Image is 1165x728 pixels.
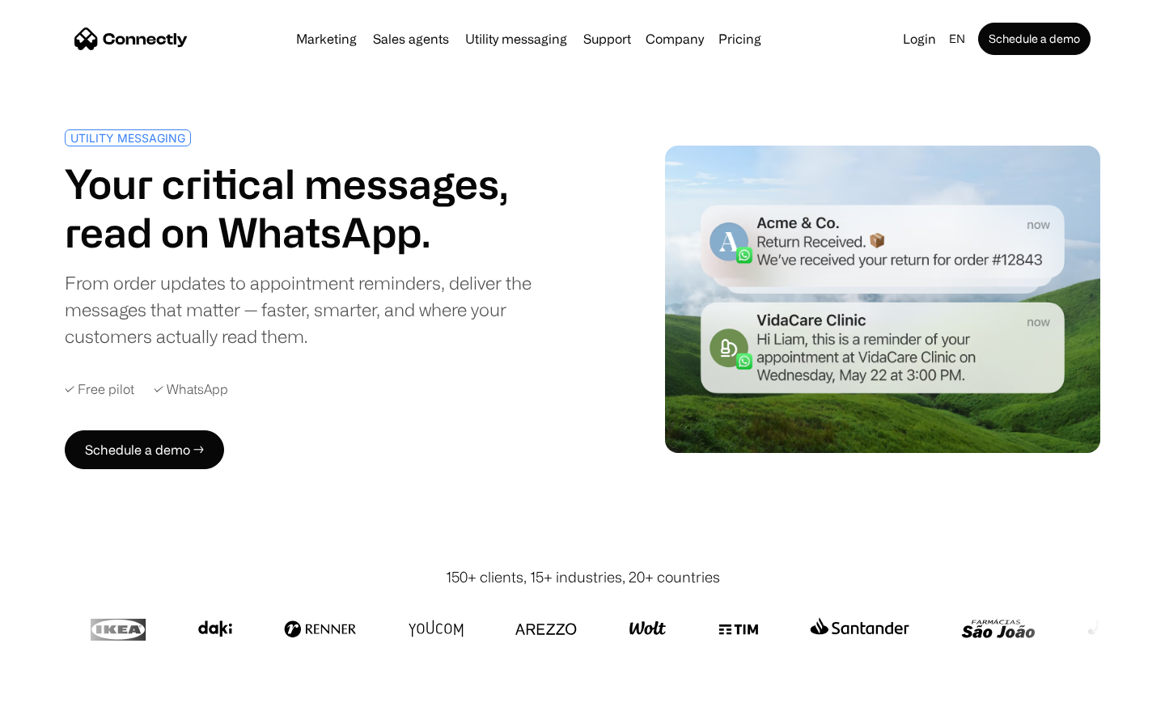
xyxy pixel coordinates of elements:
a: Sales agents [366,32,455,45]
a: Utility messaging [459,32,574,45]
a: Schedule a demo → [65,430,224,469]
div: en [949,28,965,50]
div: UTILITY MESSAGING [70,132,185,144]
a: Login [896,28,943,50]
div: 150+ clients, 15+ industries, 20+ countries [446,566,720,588]
a: Schedule a demo [978,23,1091,55]
div: From order updates to appointment reminders, deliver the messages that matter — faster, smarter, ... [65,269,576,349]
aside: Language selected: English [16,698,97,722]
h1: Your critical messages, read on WhatsApp. [65,159,576,256]
div: ✓ WhatsApp [154,382,228,397]
div: Company [646,28,704,50]
ul: Language list [32,700,97,722]
a: Marketing [290,32,363,45]
a: Support [577,32,638,45]
div: ✓ Free pilot [65,382,134,397]
a: Pricing [712,32,768,45]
